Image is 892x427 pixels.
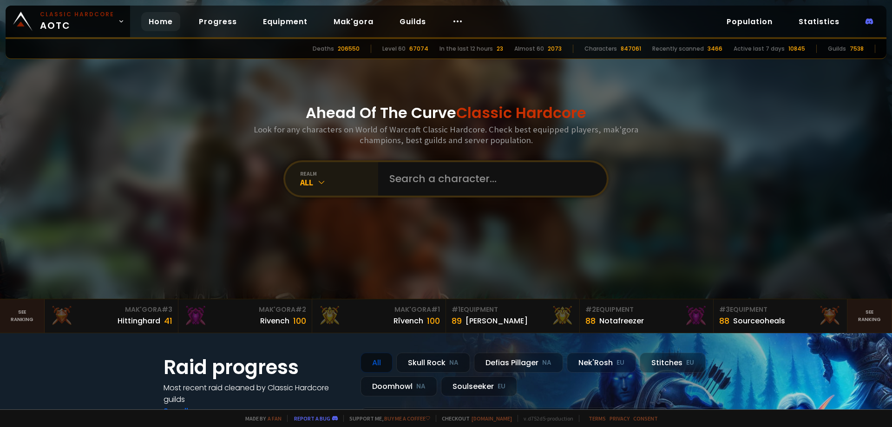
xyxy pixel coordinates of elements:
[306,102,586,124] h1: Ahead Of The Curve
[40,10,114,33] span: AOTC
[164,406,224,416] a: See all progress
[382,45,406,53] div: Level 60
[6,6,130,37] a: Classic HardcoreAOTC
[456,102,586,123] span: Classic Hardcore
[828,45,846,53] div: Guilds
[580,299,714,333] a: #2Equipment88Notafreezer
[585,305,708,315] div: Equipment
[384,415,430,422] a: Buy me a coffee
[313,45,334,53] div: Deaths
[518,415,573,422] span: v. d752d5 - production
[466,315,528,327] div: [PERSON_NAME]
[250,124,642,145] h3: Look for any characters on World of Warcraft Classic Hardcore. Check best equipped players, mak'g...
[847,299,892,333] a: Seeranking
[392,12,433,31] a: Guilds
[416,382,426,391] small: NA
[719,305,841,315] div: Equipment
[394,315,423,327] div: Rîvench
[497,45,503,53] div: 23
[295,305,306,314] span: # 2
[312,299,446,333] a: Mak'Gora#1Rîvench100
[585,305,596,314] span: # 2
[714,299,847,333] a: #3Equipment88Sourceoheals
[439,45,493,53] div: In the last 12 hours
[45,299,178,333] a: Mak'Gora#3Hittinghard41
[791,12,847,31] a: Statistics
[733,315,785,327] div: Sourceoheals
[617,358,624,368] small: EU
[452,305,460,314] span: # 1
[446,299,580,333] a: #1Equipment89[PERSON_NAME]
[427,315,440,327] div: 100
[431,305,440,314] span: # 1
[164,353,349,382] h1: Raid progress
[599,315,644,327] div: Notafreezer
[472,415,512,422] a: [DOMAIN_NAME]
[633,415,658,422] a: Consent
[734,45,785,53] div: Active last 7 days
[184,305,306,315] div: Mak'Gora
[164,315,172,327] div: 41
[548,45,562,53] div: 2073
[542,358,551,368] small: NA
[40,10,114,19] small: Classic Hardcore
[514,45,544,53] div: Almost 60
[474,353,563,373] div: Defias Pillager
[338,45,360,53] div: 206550
[240,415,282,422] span: Made by
[396,353,470,373] div: Skull Rock
[294,415,330,422] a: Report a bug
[256,12,315,31] a: Equipment
[452,315,462,327] div: 89
[719,12,780,31] a: Population
[343,415,430,422] span: Support me,
[640,353,706,373] div: Stitches
[452,305,574,315] div: Equipment
[436,415,512,422] span: Checkout
[567,353,636,373] div: Nek'Rosh
[141,12,180,31] a: Home
[300,177,378,188] div: All
[293,315,306,327] div: 100
[384,162,596,196] input: Search a character...
[621,45,641,53] div: 847061
[719,305,730,314] span: # 3
[441,376,517,396] div: Soulseeker
[788,45,805,53] div: 10845
[300,170,378,177] div: realm
[449,358,459,368] small: NA
[260,315,289,327] div: Rivench
[610,415,630,422] a: Privacy
[584,45,617,53] div: Characters
[686,358,694,368] small: EU
[585,315,596,327] div: 88
[164,382,349,405] h4: Most recent raid cleaned by Classic Hardcore guilds
[409,45,428,53] div: 67074
[361,353,393,373] div: All
[50,305,172,315] div: Mak'Gora
[118,315,160,327] div: Hittinghard
[719,315,729,327] div: 88
[652,45,704,53] div: Recently scanned
[268,415,282,422] a: a fan
[162,305,172,314] span: # 3
[318,305,440,315] div: Mak'Gora
[589,415,606,422] a: Terms
[498,382,505,391] small: EU
[326,12,381,31] a: Mak'gora
[191,12,244,31] a: Progress
[361,376,437,396] div: Doomhowl
[708,45,722,53] div: 3466
[178,299,312,333] a: Mak'Gora#2Rivench100
[850,45,864,53] div: 7538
